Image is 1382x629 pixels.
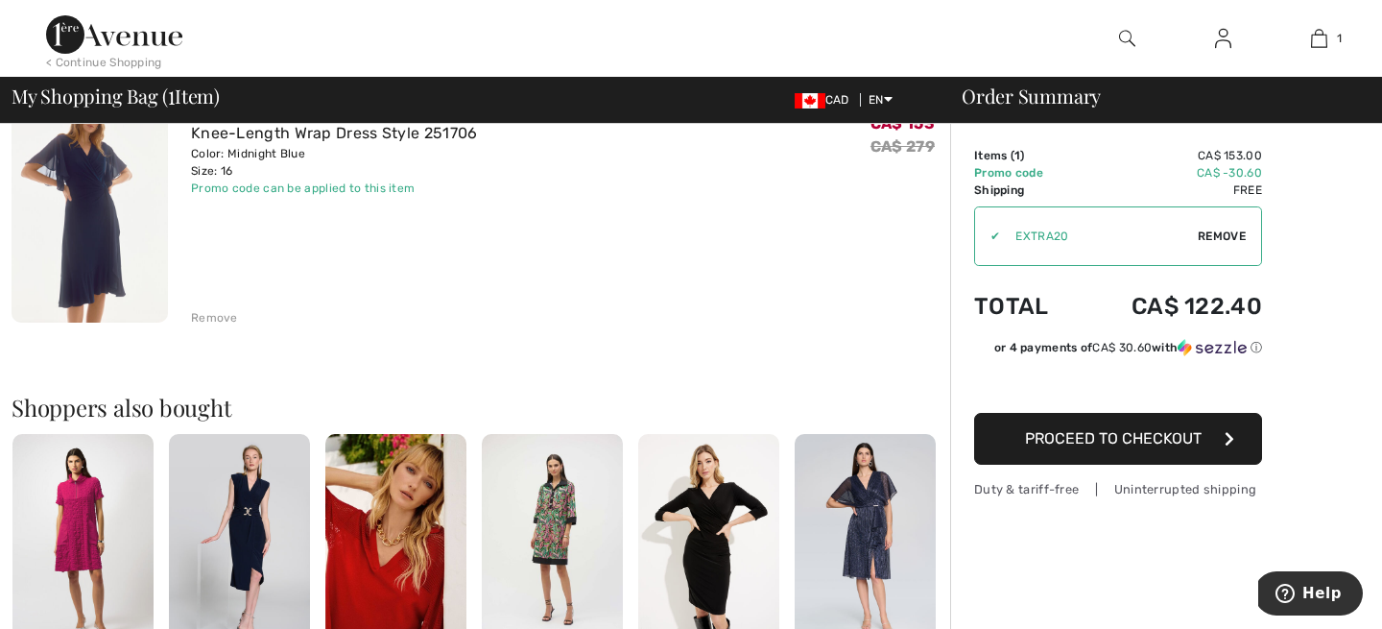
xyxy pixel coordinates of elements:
img: Sezzle [1178,339,1247,356]
td: CA$ 122.40 [1079,274,1262,339]
input: Promo code [1000,207,1198,265]
span: 1 [1014,149,1020,162]
td: Total [974,274,1079,339]
iframe: PayPal-paypal [974,363,1262,406]
s: CA$ 279 [870,137,935,156]
span: 1 [1337,30,1342,47]
div: Color: Midnight Blue Size: 16 [191,145,478,180]
span: My Shopping Bag ( Item) [12,86,220,106]
img: Canadian Dollar [795,93,825,109]
td: Shipping [974,181,1079,199]
td: Promo code [974,164,1079,181]
a: 1 [1272,27,1366,50]
iframe: Opens a widget where you can find more information [1258,571,1363,619]
span: CA$ 30.60 [1092,341,1152,354]
span: 1 [168,82,175,107]
td: Items ( ) [974,147,1079,164]
a: Knee-Length Wrap Dress Style 251706 [191,124,478,142]
span: Proceed to Checkout [1025,429,1202,448]
div: Order Summary [939,86,1370,106]
div: or 4 payments ofCA$ 30.60withSezzle Click to learn more about Sezzle [974,339,1262,363]
img: search the website [1119,27,1135,50]
td: Free [1079,181,1262,199]
img: My Bag [1311,27,1327,50]
h2: Shoppers also bought [12,396,950,419]
div: Promo code can be applied to this item [191,180,478,197]
span: EN [869,93,893,107]
button: Proceed to Checkout [974,413,1262,465]
img: Knee-Length Wrap Dress Style 251706 [12,88,168,323]
div: or 4 payments of with [994,339,1262,356]
img: 1ère Avenue [46,15,182,54]
span: Remove [1198,228,1246,245]
div: Duty & tariff-free | Uninterrupted shipping [974,480,1262,498]
div: Remove [191,309,238,327]
div: ✔ [975,228,1000,245]
td: CA$ 153.00 [1079,147,1262,164]
div: < Continue Shopping [46,54,162,71]
td: CA$ -30.60 [1079,164,1262,181]
span: CAD [795,93,857,107]
a: Sign In [1200,27,1247,51]
img: My Info [1215,27,1231,50]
